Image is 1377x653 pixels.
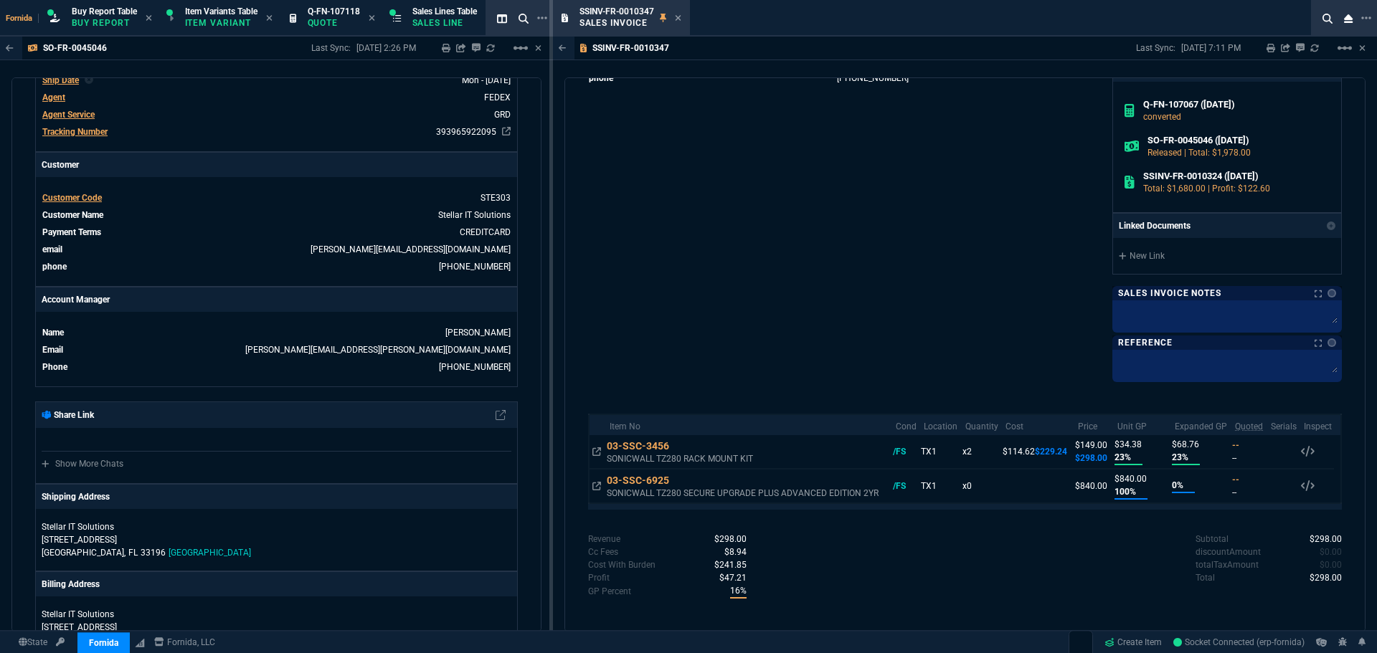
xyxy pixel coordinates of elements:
[42,242,511,257] tr: tom@stellarit.net
[588,571,610,584] p: undefined
[185,6,257,16] span: Item Variants Table
[1317,10,1338,27] nx-icon: Search
[717,584,747,599] p: spec.value
[52,636,69,649] a: API TOKEN
[1172,479,1195,493] p: 0%
[85,74,93,87] nx-icon: Clear selected rep
[462,75,511,85] span: 2025-10-06T00:00:00.000Z
[1000,414,1072,435] th: Cost
[1136,42,1181,54] p: Last Sync:
[1143,171,1330,182] h6: SSINV-FR-0010324 ([DATE])
[42,75,79,85] span: Ship Date
[1196,533,1229,545] p: undefined
[128,548,138,558] span: FL
[1320,547,1342,557] span: 0
[185,17,257,29] p: Item Variant
[589,469,1341,503] tr: SONICWALL TZ280 SECURE UPGRADE PLUS ADVANCED EDITION 2YR
[1099,631,1168,653] a: Create Item
[1173,636,1305,649] a: dAj2LAtjShuRuprMAAC6
[42,548,126,558] span: [GEOGRAPHIC_DATA],
[1143,182,1330,195] p: Total: $1,680.00 | Profit: $122.60
[1361,11,1371,25] nx-icon: Open New Tab
[1310,573,1342,583] span: 298
[42,92,65,103] span: Agent
[439,362,511,372] a: 469-249-2107
[579,6,654,16] span: SSINV-FR-0010347
[445,328,511,338] a: [PERSON_NAME]
[1310,534,1342,544] span: 298
[1232,486,1262,499] div: --
[675,13,681,24] nx-icon: Close Tab
[72,17,137,29] p: Buy Report
[42,208,511,222] tr: undefined
[436,127,496,137] a: 393965922095
[513,10,534,27] nx-icon: Search
[1119,249,1335,262] a: New Link
[1297,533,1343,545] p: spec.value
[42,362,67,372] span: Phone
[42,343,511,357] tr: undefined
[42,608,179,621] p: Stellar IT Solutions
[1115,485,1147,500] p: 100%
[918,414,960,435] th: Location
[42,459,123,469] a: Show More Chats
[6,14,39,23] span: Fornida
[1143,99,1330,110] h6: Q-FN-107067 ([DATE])
[589,73,613,83] span: phone
[837,73,909,83] a: (305) 699-0607
[42,360,511,374] tr: undefined
[706,571,747,584] p: spec.value
[42,262,67,272] span: phone
[607,453,887,464] p: SONICWALL TZ280 RACK MOUNT KIT
[42,191,511,205] tr: undefined
[1172,438,1209,451] p: $68.76
[711,545,747,558] p: spec.value
[266,13,273,24] nx-icon: Close Tab
[42,90,511,105] tr: undefined
[588,558,656,571] p: undefined
[42,621,511,634] p: [STREET_ADDRESS]
[607,487,887,499] p: SONICWALL TZ280 SECURE UPGRADE PLUS ADVANCED EDITION 2YR
[1173,637,1305,647] span: Socket Connected (erp-fornida)
[1235,421,1263,432] abbr: Quoted Cost and Sourcing Notes. Only applicable on Dash quotes.
[588,533,620,545] p: undefined
[42,520,179,533] p: Stellar IT Solutions
[559,43,567,53] nx-icon: Back to Table
[169,548,251,558] span: [GEOGRAPHIC_DATA]
[1118,287,1221,299] p: Sales Invoice Notes
[6,43,14,53] nx-icon: Back to Table
[494,110,511,120] span: GRD
[535,42,541,54] a: Hide Workbench
[1232,439,1262,452] div: --
[893,447,906,457] span: /FS
[1115,451,1142,465] p: 23%
[141,548,166,558] span: 33196
[308,17,360,29] p: Quote
[604,414,890,435] th: Item No
[484,92,511,103] span: FEDEX
[1232,473,1262,486] div: --
[1075,439,1109,452] p: $149.00
[42,127,108,137] span: Tracking Number
[42,225,511,239] tr: undefined
[1307,558,1343,571] p: spec.value
[714,534,747,544] span: 298
[1143,110,1330,123] p: converted
[592,447,601,457] nx-icon: Open In Opposite Panel
[592,481,601,491] nx-icon: Open In Opposite Panel
[42,345,63,355] span: Email
[1297,571,1343,584] p: spec.value
[1147,146,1330,159] p: Released | Total: $1,978.00
[1169,414,1229,435] th: Expanded GP
[1172,451,1200,465] p: 23%
[42,490,110,503] p: Shipping Address
[42,409,94,421] p: Share Link
[146,13,152,24] nx-icon: Close Tab
[42,578,100,591] p: Billing Address
[14,636,52,649] a: Global State
[1307,545,1343,558] p: spec.value
[1196,558,1259,571] p: undefined
[42,328,64,338] span: Name
[1181,42,1241,54] p: [DATE] 7:11 PM
[1338,10,1358,27] nx-icon: Close Workbench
